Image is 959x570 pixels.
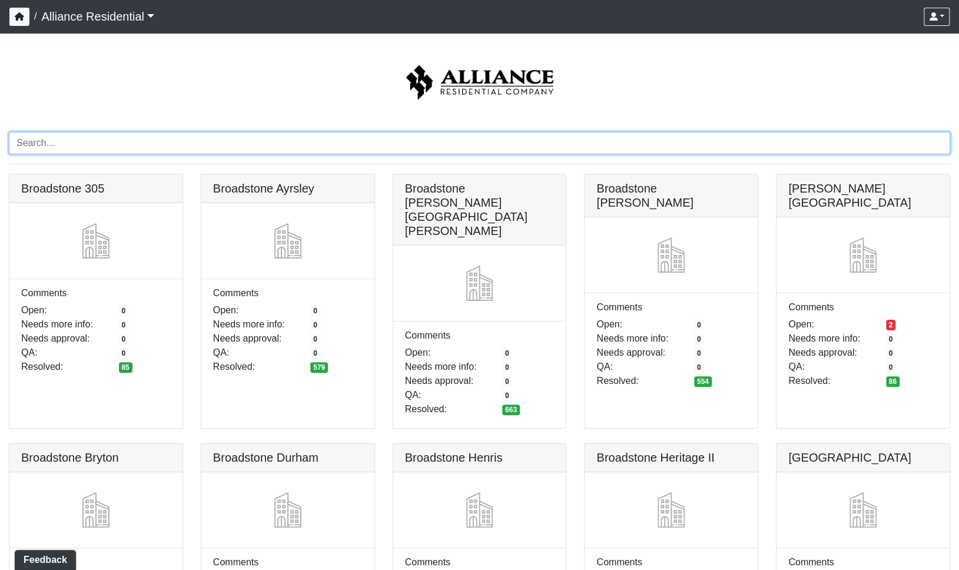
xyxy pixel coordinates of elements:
[9,132,950,154] input: Search
[9,65,950,100] img: logo
[41,5,154,28] a: Alliance Residential
[29,5,41,28] span: /
[9,546,78,570] iframe: Ybug feedback widget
